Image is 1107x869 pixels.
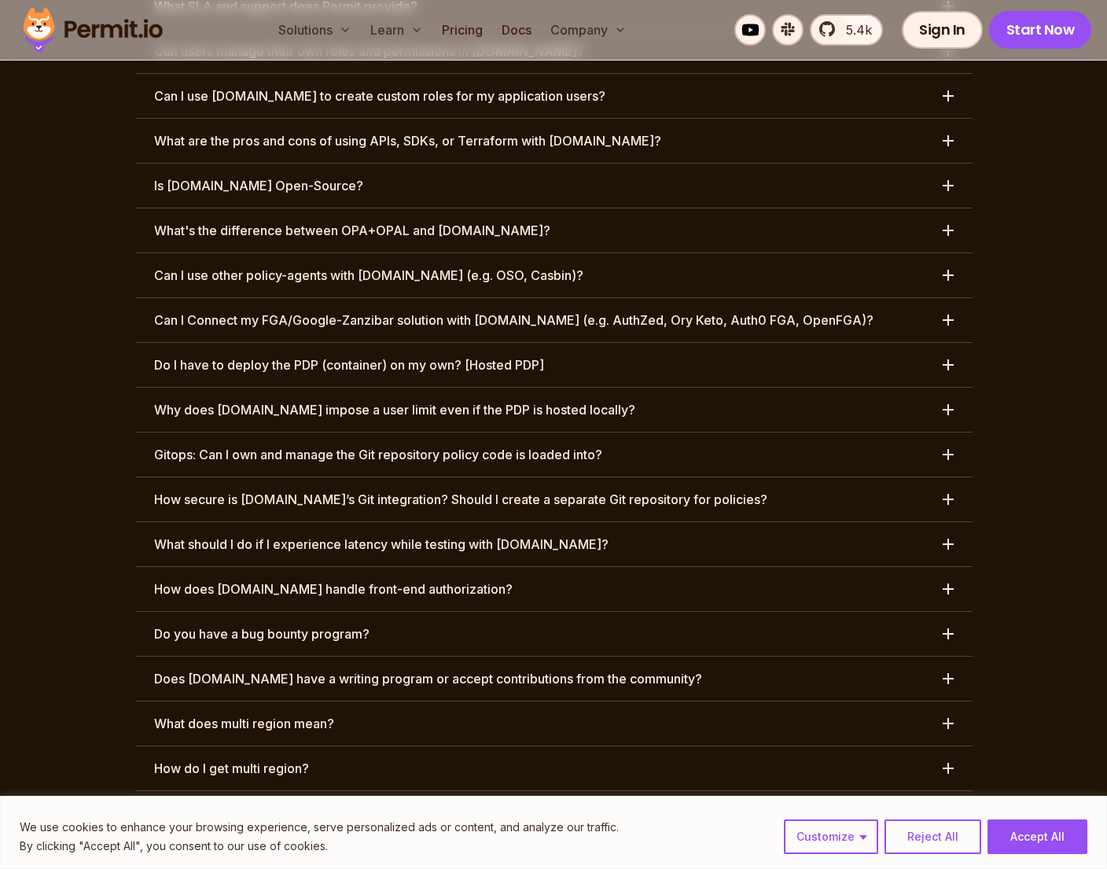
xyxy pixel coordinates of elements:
[987,819,1087,854] button: Accept All
[20,818,619,837] p: We use cookies to enhance your browsing experience, serve personalized ads or content, and analyz...
[154,445,602,464] h3: Gitops: Can I own and manage the Git repository policy code is loaded into?
[154,400,635,419] h3: Why does [DOMAIN_NAME] impose a user limit even if the PDP is hosted locally?
[135,298,973,342] button: Can I Connect my FGA/Google-Zanzibar solution with [DOMAIN_NAME] (e.g. AuthZed, Ory Keto, Auth0 F...
[135,433,973,477] button: Gitops: Can I own and manage the Git repository policy code is loaded into?
[154,266,583,285] h3: Can I use other policy-agents with [DOMAIN_NAME] (e.g. OSO, Casbin)?
[154,221,550,240] h3: What's the difference between OPA+OPAL and [DOMAIN_NAME]?
[364,14,429,46] button: Learn
[154,669,702,688] h3: Does [DOMAIN_NAME] have a writing program or accept contributions from the community?
[135,477,973,521] button: How secure is [DOMAIN_NAME]’s Git integration? Should I create a separate Git repository for poli...
[20,837,619,856] p: By clicking "Accept All", you consent to our use of cookies.
[902,11,983,49] a: Sign In
[135,746,973,790] button: How do I get multi region?
[135,208,973,252] button: What's the difference between OPA+OPAL and [DOMAIN_NAME]?
[989,11,1092,49] a: Start Now
[154,535,609,554] h3: What should I do if I experience latency while testing with [DOMAIN_NAME]?
[436,14,489,46] a: Pricing
[135,701,973,746] button: What does multi region mean?
[837,20,872,39] span: 5.4k
[154,624,370,643] h3: Do you have a bug bounty program?
[154,355,544,374] h3: Do I have to deploy the PDP (container) on my own? [Hosted PDP]
[154,176,363,195] h3: Is [DOMAIN_NAME] Open-Source?
[135,119,973,163] button: What are the pros and cons of using APIs, SDKs, or Terraform with [DOMAIN_NAME]?
[810,14,883,46] a: 5.4k
[135,388,973,432] button: Why does [DOMAIN_NAME] impose a user limit even if the PDP is hosted locally?
[135,253,973,297] button: Can I use other policy-agents with [DOMAIN_NAME] (e.g. OSO, Casbin)?
[544,14,633,46] button: Company
[154,490,767,509] h3: How secure is [DOMAIN_NAME]’s Git integration? Should I create a separate Git repository for poli...
[135,343,973,387] button: Do I have to deploy the PDP (container) on my own? [Hosted PDP]
[272,14,358,46] button: Solutions
[135,612,973,656] button: Do you have a bug bounty program?
[154,131,661,150] h3: What are the pros and cons of using APIs, SDKs, or Terraform with [DOMAIN_NAME]?
[135,74,973,118] button: Can I use [DOMAIN_NAME] to create custom roles for my application users?
[784,819,878,854] button: Customize
[135,567,973,611] button: How does [DOMAIN_NAME] handle front-end authorization?
[154,759,309,778] h3: How do I get multi region?
[135,791,973,835] button: What if I need a region that is not listed?
[135,164,973,208] button: Is [DOMAIN_NAME] Open-Source?
[135,657,973,701] button: Does [DOMAIN_NAME] have a writing program or accept contributions from the community?
[135,522,973,566] button: What should I do if I experience latency while testing with [DOMAIN_NAME]?
[154,580,513,598] h3: How does [DOMAIN_NAME] handle front-end authorization?
[154,87,605,105] h3: Can I use [DOMAIN_NAME] to create custom roles for my application users?
[884,819,981,854] button: Reject All
[154,714,334,733] h3: What does multi region mean?
[154,311,873,330] h3: Can I Connect my FGA/Google-Zanzibar solution with [DOMAIN_NAME] (e.g. AuthZed, Ory Keto, Auth0 F...
[16,3,170,57] img: Permit logo
[495,14,538,46] a: Docs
